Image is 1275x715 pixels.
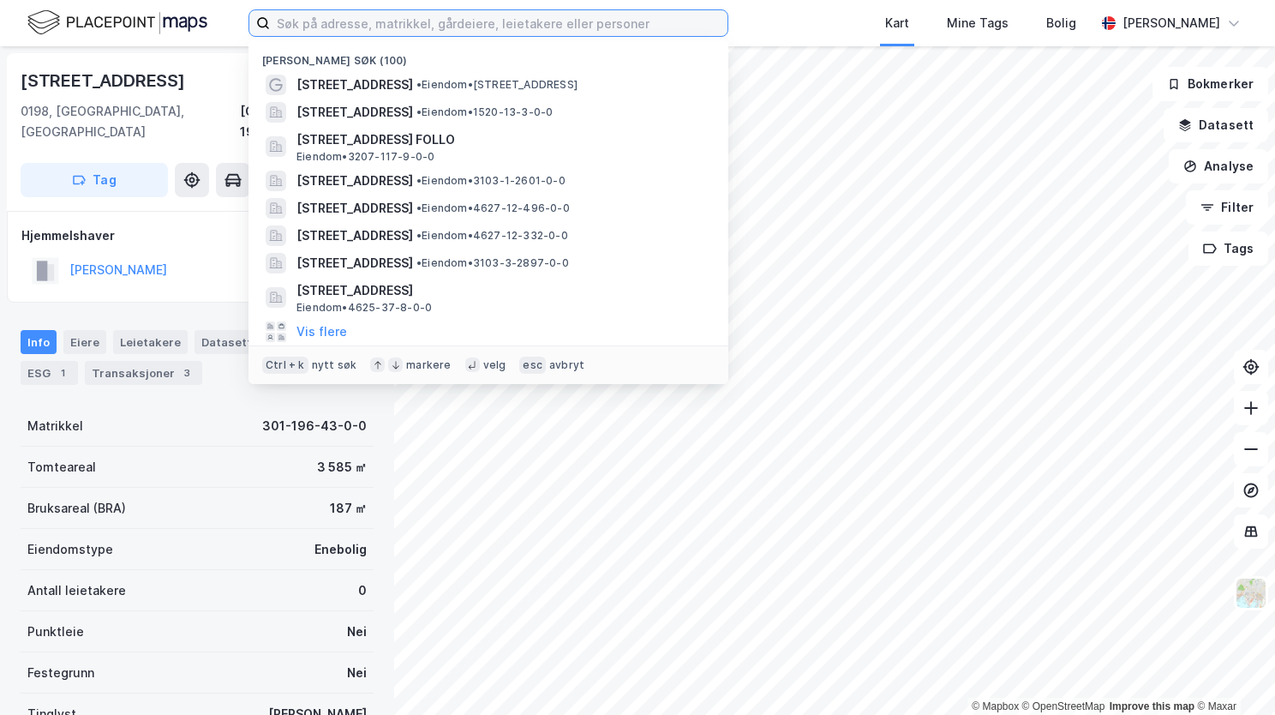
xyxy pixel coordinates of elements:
[21,361,78,385] div: ESG
[296,171,413,191] span: [STREET_ADDRESS]
[296,225,413,246] span: [STREET_ADDRESS]
[416,105,422,118] span: •
[21,101,240,142] div: 0198, [GEOGRAPHIC_DATA], [GEOGRAPHIC_DATA]
[416,78,422,91] span: •
[1046,13,1076,33] div: Bolig
[317,457,367,478] div: 3 585 ㎡
[27,457,96,478] div: Tomteareal
[416,174,566,188] span: Eiendom • 3103-1-2601-0-0
[416,78,578,92] span: Eiendom • [STREET_ADDRESS]
[27,8,207,38] img: logo.f888ab2527a4732fd821a326f86c7f29.svg
[21,67,189,94] div: [STREET_ADDRESS]
[27,622,84,642] div: Punktleie
[1235,577,1267,610] img: Z
[27,580,126,601] div: Antall leietakere
[21,330,57,354] div: Info
[21,225,373,246] div: Hjemmelshaver
[296,301,432,315] span: Eiendom • 4625-37-8-0-0
[296,198,413,219] span: [STREET_ADDRESS]
[416,229,568,243] span: Eiendom • 4627-12-332-0-0
[296,150,434,164] span: Eiendom • 3207-117-9-0-0
[296,280,708,301] span: [STREET_ADDRESS]
[549,358,584,372] div: avbryt
[1022,700,1105,712] a: OpenStreetMap
[1122,13,1220,33] div: [PERSON_NAME]
[21,163,168,197] button: Tag
[416,229,422,242] span: •
[262,416,367,436] div: 301-196-43-0-0
[314,539,367,560] div: Enebolig
[406,358,451,372] div: markere
[113,330,188,354] div: Leietakere
[519,357,546,374] div: esc
[262,357,308,374] div: Ctrl + k
[296,102,413,123] span: [STREET_ADDRESS]
[270,10,727,36] input: Søk på adresse, matrikkel, gårdeiere, leietakere eller personer
[947,13,1009,33] div: Mine Tags
[1169,149,1268,183] button: Analyse
[358,580,367,601] div: 0
[178,364,195,382] div: 3
[296,129,708,150] span: [STREET_ADDRESS] FOLLO
[296,253,413,273] span: [STREET_ADDRESS]
[240,101,374,142] div: [GEOGRAPHIC_DATA], 196/43
[972,700,1019,712] a: Mapbox
[347,663,367,683] div: Nei
[27,498,126,519] div: Bruksareal (BRA)
[248,40,728,71] div: [PERSON_NAME] søk (100)
[195,330,259,354] div: Datasett
[347,622,367,642] div: Nei
[1110,700,1194,712] a: Improve this map
[27,539,113,560] div: Eiendomstype
[416,201,570,215] span: Eiendom • 4627-12-496-0-0
[54,364,71,382] div: 1
[483,358,506,372] div: velg
[296,75,413,95] span: [STREET_ADDRESS]
[416,201,422,214] span: •
[416,174,422,187] span: •
[330,498,367,519] div: 187 ㎡
[1189,633,1275,715] iframe: Chat Widget
[1186,190,1268,225] button: Filter
[27,663,94,683] div: Festegrunn
[416,256,422,269] span: •
[1152,67,1268,101] button: Bokmerker
[1188,231,1268,266] button: Tags
[416,256,569,270] span: Eiendom • 3103-3-2897-0-0
[416,105,553,119] span: Eiendom • 1520-13-3-0-0
[1164,108,1268,142] button: Datasett
[312,358,357,372] div: nytt søk
[85,361,202,385] div: Transaksjoner
[296,321,347,342] button: Vis flere
[885,13,909,33] div: Kart
[63,330,106,354] div: Eiere
[27,416,83,436] div: Matrikkel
